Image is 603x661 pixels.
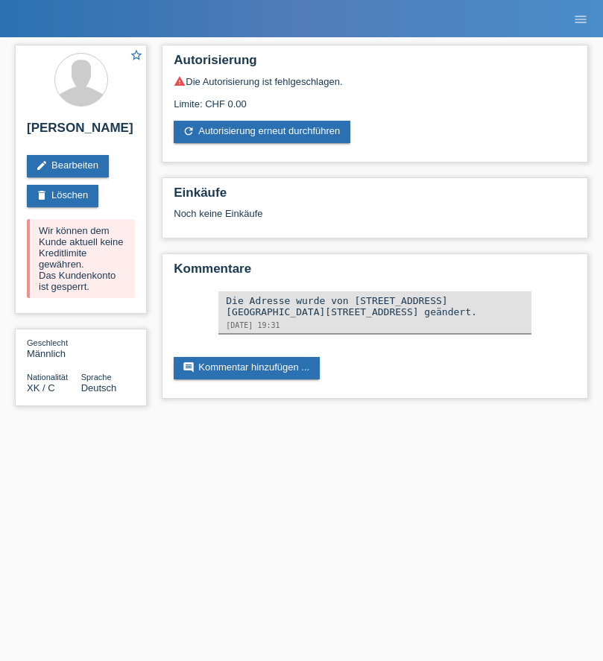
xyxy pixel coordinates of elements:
a: refreshAutorisierung erneut durchführen [174,121,350,143]
span: Deutsch [81,382,117,393]
span: Nationalität [27,373,68,382]
span: Sprache [81,373,112,382]
div: Limite: CHF 0.00 [174,87,576,110]
i: refresh [183,125,195,137]
div: Wir können dem Kunde aktuell keine Kreditlimite gewähren. Das Kundenkonto ist gesperrt. [27,219,135,298]
i: edit [36,159,48,171]
div: Die Adresse wurde von [STREET_ADDRESS][GEOGRAPHIC_DATA][STREET_ADDRESS] geändert. [226,295,524,317]
h2: Kommentare [174,262,576,284]
i: comment [183,361,195,373]
div: Männlich [27,337,81,359]
h2: Autorisierung [174,53,576,75]
a: deleteLöschen [27,185,98,207]
h2: Einkäufe [174,186,576,208]
i: delete [36,189,48,201]
i: warning [174,75,186,87]
div: Noch keine Einkäufe [174,208,576,230]
a: commentKommentar hinzufügen ... [174,357,320,379]
i: menu [573,12,588,27]
a: menu [566,14,596,23]
span: Geschlecht [27,338,68,347]
a: editBearbeiten [27,155,109,177]
span: Kosovo / C / 20.08.2002 [27,382,55,393]
div: Die Autorisierung ist fehlgeschlagen. [174,75,576,87]
h2: [PERSON_NAME] [27,121,135,143]
i: star_border [130,48,143,62]
a: star_border [130,48,143,64]
div: [DATE] 19:31 [226,321,524,329]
